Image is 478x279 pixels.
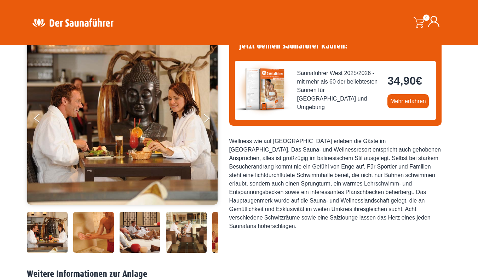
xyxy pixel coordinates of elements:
div: Wellness wie auf [GEOGRAPHIC_DATA] erleben die Gäste im [GEOGRAPHIC_DATA]. Das Sauna- und Wellnes... [229,137,442,230]
button: Next [202,111,220,129]
h4: Jetzt deinen Saunafürer kaufen! [235,36,436,55]
span: Saunaführer West 2025/2026 - mit mehr als 60 der beliebtesten Saunen für [GEOGRAPHIC_DATA] und Um... [297,69,382,112]
span: 0 [423,15,430,21]
button: Previous [34,111,52,129]
img: der-saunafuehrer-2025-west.jpg [235,61,292,118]
span: € [416,74,422,87]
a: Mehr erfahren [387,94,429,108]
bdi: 34,90 [387,74,422,87]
